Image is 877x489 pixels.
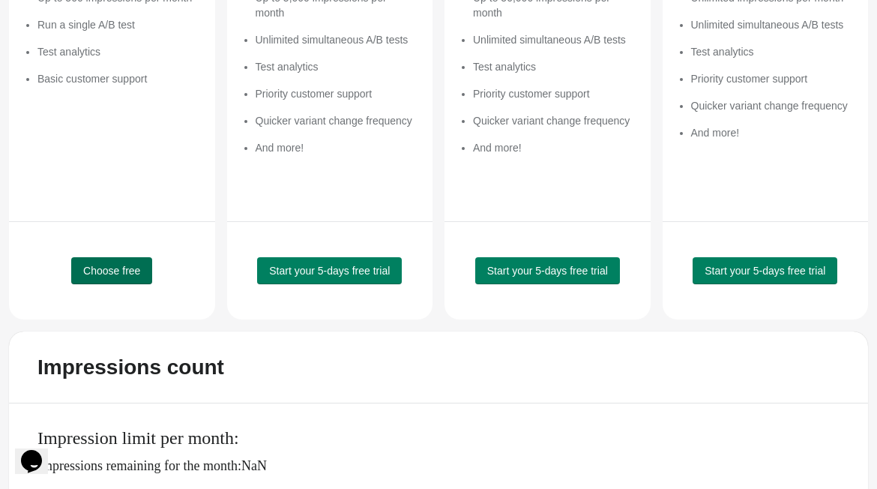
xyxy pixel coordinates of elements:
[473,113,636,128] li: Quicker variant change frequency
[37,458,853,473] p: Impressions remaining for the month: NaN
[473,140,636,155] li: And more!
[691,71,854,86] li: Priority customer support
[691,98,854,113] li: Quicker variant change frequency
[256,140,418,155] li: And more!
[83,265,140,277] span: Choose free
[71,257,152,284] button: Choose free
[691,44,854,59] li: Test analytics
[37,17,200,32] li: Run a single A/B test
[691,17,854,32] li: Unlimited simultaneous A/B tests
[691,125,854,140] li: And more!
[473,86,636,101] li: Priority customer support
[473,59,636,74] li: Test analytics
[705,265,825,277] span: Start your 5-days free trial
[693,257,837,284] button: Start your 5-days free trial
[487,265,608,277] span: Start your 5-days free trial
[256,59,418,74] li: Test analytics
[473,32,636,47] li: Unlimited simultaneous A/B tests
[475,257,620,284] button: Start your 5-days free trial
[37,71,200,86] li: Basic customer support
[37,355,224,379] div: Impressions count
[256,113,418,128] li: Quicker variant change frequency
[15,429,63,474] iframe: chat widget
[256,32,418,47] li: Unlimited simultaneous A/B tests
[269,265,390,277] span: Start your 5-days free trial
[256,86,418,101] li: Priority customer support
[37,44,200,59] li: Test analytics
[37,427,853,449] p: Impression limit per month:
[257,257,402,284] button: Start your 5-days free trial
